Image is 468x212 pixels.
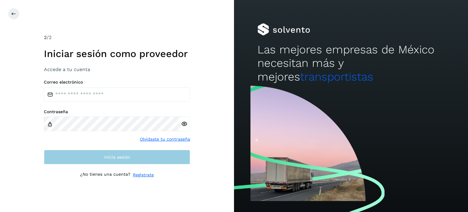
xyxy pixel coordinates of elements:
[44,80,190,85] label: Correo electrónico
[44,34,47,40] span: 2
[44,48,190,59] h1: Iniciar sesión como proveedor
[300,70,373,83] span: transportistas
[133,172,154,178] a: Regístrate
[44,34,190,41] div: /2
[44,66,190,72] h3: Accede a tu cuenta
[80,172,130,178] p: ¿No tienes una cuenta?
[44,150,190,164] button: Inicia sesión
[104,155,130,159] span: Inicia sesión
[44,109,190,114] label: Contraseña
[140,136,190,142] a: Olvidaste tu contraseña
[257,43,445,84] h2: Las mejores empresas de México necesitan más y mejores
